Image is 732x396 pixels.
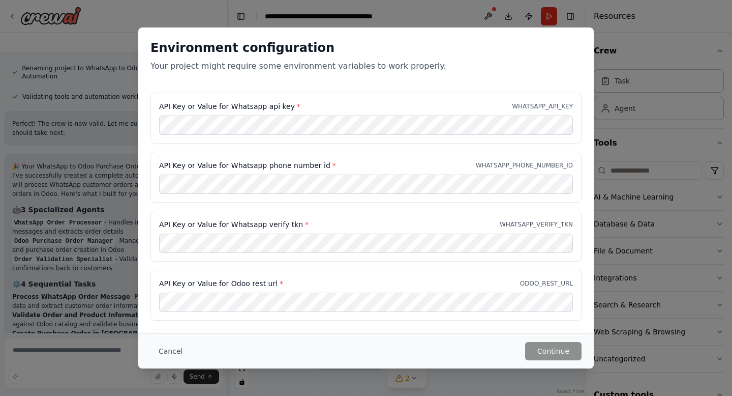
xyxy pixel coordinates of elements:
p: WHATSAPP_PHONE_NUMBER_ID [476,161,573,169]
label: API Key or Value for Odoo rest url [159,278,283,289]
p: WHATSAPP_VERIFY_TKN [500,220,573,229]
button: Continue [525,342,582,360]
p: Your project might require some environment variables to work properly. [150,60,582,72]
button: Cancel [150,342,191,360]
h2: Environment configuration [150,40,582,56]
p: WHATSAPP_API_KEY [512,102,573,110]
label: API Key or Value for Whatsapp api key [159,101,300,111]
p: ODOO_REST_URL [520,279,573,288]
label: API Key or Value for Whatsapp verify tkn [159,219,309,230]
label: API Key or Value for Whatsapp phone number id [159,160,336,171]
